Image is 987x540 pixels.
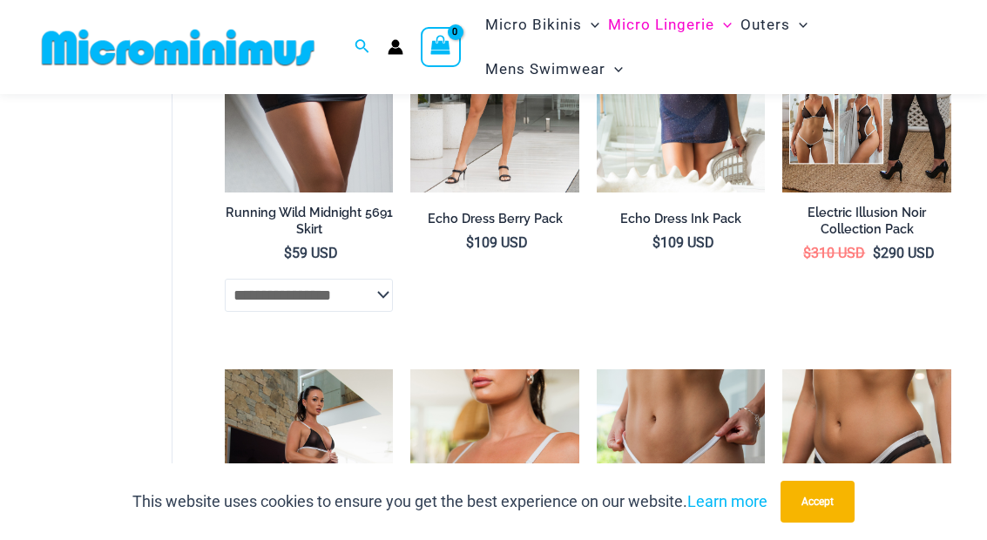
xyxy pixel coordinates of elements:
span: Mens Swimwear [485,47,605,91]
button: Accept [781,481,855,523]
span: Menu Toggle [790,3,808,47]
a: Search icon link [355,37,370,58]
a: View Shopping Cart, empty [421,27,461,67]
a: Echo Dress Ink Pack [597,211,766,233]
bdi: 109 USD [652,234,714,251]
a: Learn more [687,492,767,510]
bdi: 59 USD [284,245,338,261]
span: $ [803,245,811,261]
h2: Echo Dress Ink Pack [597,211,766,227]
h2: Electric Illusion Noir Collection Pack [782,205,951,237]
p: This website uses cookies to ensure you get the best experience on our website. [132,489,767,515]
a: Micro BikinisMenu ToggleMenu Toggle [481,3,604,47]
span: $ [652,234,660,251]
h2: Running Wild Midnight 5691 Skirt [225,205,394,237]
span: Micro Lingerie [608,3,714,47]
h2: Echo Dress Berry Pack [410,211,579,227]
span: $ [284,245,292,261]
a: Running Wild Midnight 5691 Skirt [225,205,394,244]
a: Mens SwimwearMenu ToggleMenu Toggle [481,47,627,91]
span: Menu Toggle [582,3,599,47]
span: Outers [740,3,790,47]
bdi: 310 USD [803,245,865,261]
span: Micro Bikinis [485,3,582,47]
bdi: 109 USD [466,234,528,251]
a: Micro LingerieMenu ToggleMenu Toggle [604,3,736,47]
span: $ [873,245,881,261]
span: Menu Toggle [605,47,623,91]
img: MM SHOP LOGO FLAT [35,28,321,67]
span: Menu Toggle [714,3,732,47]
span: $ [466,234,474,251]
a: OutersMenu ToggleMenu Toggle [736,3,812,47]
a: Echo Dress Berry Pack [410,211,579,233]
bdi: 290 USD [873,245,935,261]
a: Account icon link [388,39,403,55]
a: Electric Illusion Noir Collection Pack [782,205,951,244]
